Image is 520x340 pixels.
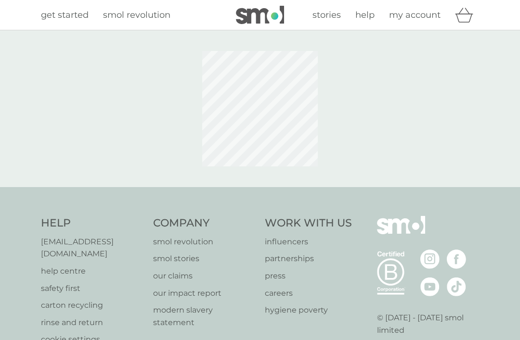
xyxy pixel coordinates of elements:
a: help centre [41,265,143,277]
a: influencers [265,236,352,248]
a: modern slavery statement [153,304,256,328]
img: visit the smol Instagram page [420,250,440,269]
span: get started [41,10,89,20]
a: [EMAIL_ADDRESS][DOMAIN_NAME] [41,236,143,260]
h4: Company [153,216,256,231]
a: carton recycling [41,299,143,312]
a: hygiene poverty [265,304,352,316]
div: basket [455,5,479,25]
a: stories [312,8,341,22]
span: my account [389,10,441,20]
a: careers [265,287,352,300]
a: get started [41,8,89,22]
img: visit the smol Youtube page [420,277,440,296]
a: partnerships [265,252,352,265]
img: smol [236,6,284,24]
a: smol stories [153,252,256,265]
span: stories [312,10,341,20]
h4: Help [41,216,143,231]
img: visit the smol Tiktok page [447,277,466,296]
span: help [355,10,375,20]
a: help [355,8,375,22]
a: my account [389,8,441,22]
a: rinse and return [41,316,143,329]
a: safety first [41,282,143,295]
a: smol revolution [103,8,170,22]
h4: Work With Us [265,216,352,231]
a: our claims [153,270,256,282]
span: smol revolution [103,10,170,20]
p: © [DATE] - [DATE] smol limited [377,312,480,336]
img: visit the smol Facebook page [447,250,466,269]
img: smol [377,216,425,249]
a: press [265,270,352,282]
a: smol revolution [153,236,256,248]
a: our impact report [153,287,256,300]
